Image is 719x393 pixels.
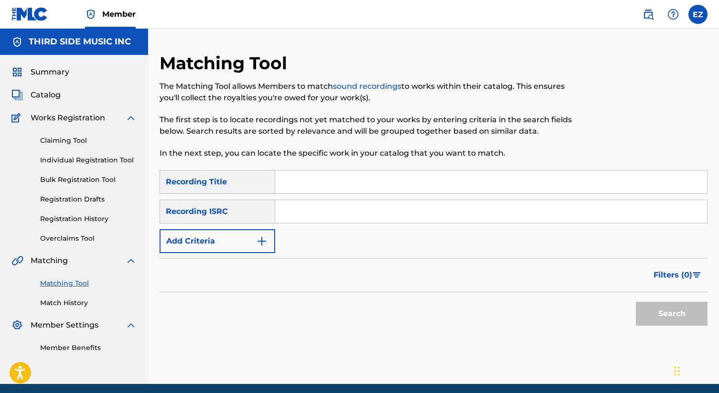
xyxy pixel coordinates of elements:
span: Matching [31,255,68,266]
span: Member Settings [31,319,98,331]
a: sound recordings [333,82,401,91]
button: Filters (0) [648,263,708,287]
a: Claiming Tool [40,136,137,146]
img: MLC Logo [11,7,48,21]
img: Catalog [11,89,23,101]
iframe: Resource Center [692,253,719,329]
a: Registration History [40,214,137,224]
span: Summary [31,66,69,78]
img: 9d2ae6d4665cec9f34b9.svg [256,235,268,247]
span: Works Registration [31,112,105,124]
span: Filters ( 0 ) [654,269,692,281]
a: Match History [40,298,137,308]
form: Search Form [160,170,708,330]
p: The Matching Tool allows Members to match to works within their catalog. This ensures you'll coll... [160,81,581,104]
span: Catalog [31,89,61,101]
img: search [643,9,654,20]
a: Overclaims Tool [40,234,137,244]
img: expand [125,255,137,266]
img: help [667,9,679,20]
div: User Menu [688,5,708,24]
h2: Matching Tool [160,53,292,74]
img: expand [125,112,137,124]
img: expand [125,319,137,331]
p: The first step is to locate recordings not yet matched to your works by entering criteria in the ... [160,114,581,137]
p: In the next step, you can locate the specific work in your catalog that you want to match. [160,148,581,159]
a: CatalogCatalog [11,89,61,101]
span: Member [102,9,136,20]
img: Accounts [11,36,23,48]
a: SummarySummary [11,66,69,78]
iframe: Chat Widget [671,347,719,393]
h5: THIRD SIDE MUSIC INC [29,36,131,47]
img: Matching [11,255,23,266]
div: Help [664,5,683,24]
a: Registration Drafts [40,194,137,204]
img: Member Settings [11,319,23,331]
a: Matching Tool [40,278,137,288]
a: Individual Registration Tool [40,155,137,165]
a: Member Benefits [40,343,137,353]
img: Works Registration [11,112,24,124]
a: Public Search [639,5,658,24]
button: Add Criteria [160,229,275,253]
img: Summary [11,66,23,78]
div: Drag [674,357,680,385]
a: Bulk Registration Tool [40,175,137,185]
img: Top Rightsholder [85,9,97,20]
